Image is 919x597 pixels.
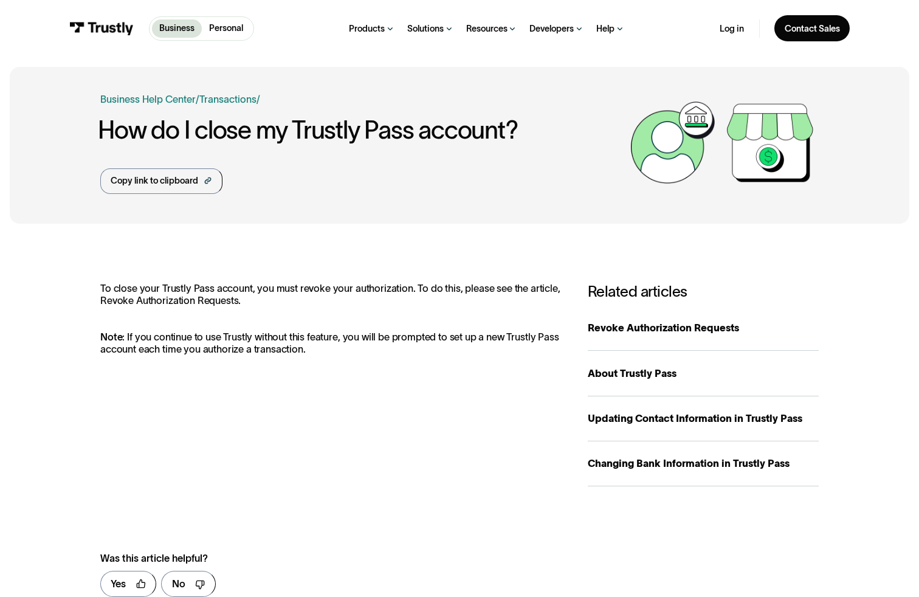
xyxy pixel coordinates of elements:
[588,320,819,335] div: Revoke Authorization Requests
[588,366,819,381] div: About Trustly Pass
[349,23,385,35] div: Products
[199,94,256,105] a: Transactions
[172,576,185,591] div: No
[774,15,850,41] a: Contact Sales
[588,411,819,426] div: Updating Contact Information in Trustly Pass
[588,351,819,396] a: About Trustly Pass
[159,22,194,35] p: Business
[161,571,215,597] a: No
[202,19,250,38] a: Personal
[466,23,508,35] div: Resources
[785,23,840,35] div: Contact Sales
[588,283,819,300] h3: Related articles
[100,92,196,106] a: Business Help Center
[100,551,536,565] div: Was this article helpful?
[100,571,156,597] a: Yes
[100,283,563,306] p: To close your Trustly Pass account, you must revoke your authorization. To do this, please see th...
[588,441,819,486] a: Changing Bank Information in Trustly Pass
[596,23,614,35] div: Help
[100,331,122,342] strong: Note
[529,23,574,35] div: Developers
[100,168,222,194] a: Copy link to clipboard
[152,19,202,38] a: Business
[209,22,243,35] p: Personal
[100,331,563,355] p: : If you continue to use Trustly without this feature, you will be prompted to set up a new Trust...
[256,92,260,106] div: /
[111,174,198,187] div: Copy link to clipboard
[196,92,199,106] div: /
[98,117,624,144] h1: How do I close my Trustly Pass account?
[720,23,744,35] a: Log in
[69,22,134,35] img: Trustly Logo
[407,23,444,35] div: Solutions
[111,576,126,591] div: Yes
[588,306,819,351] a: Revoke Authorization Requests
[588,396,819,441] a: Updating Contact Information in Trustly Pass
[588,456,819,471] div: Changing Bank Information in Trustly Pass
